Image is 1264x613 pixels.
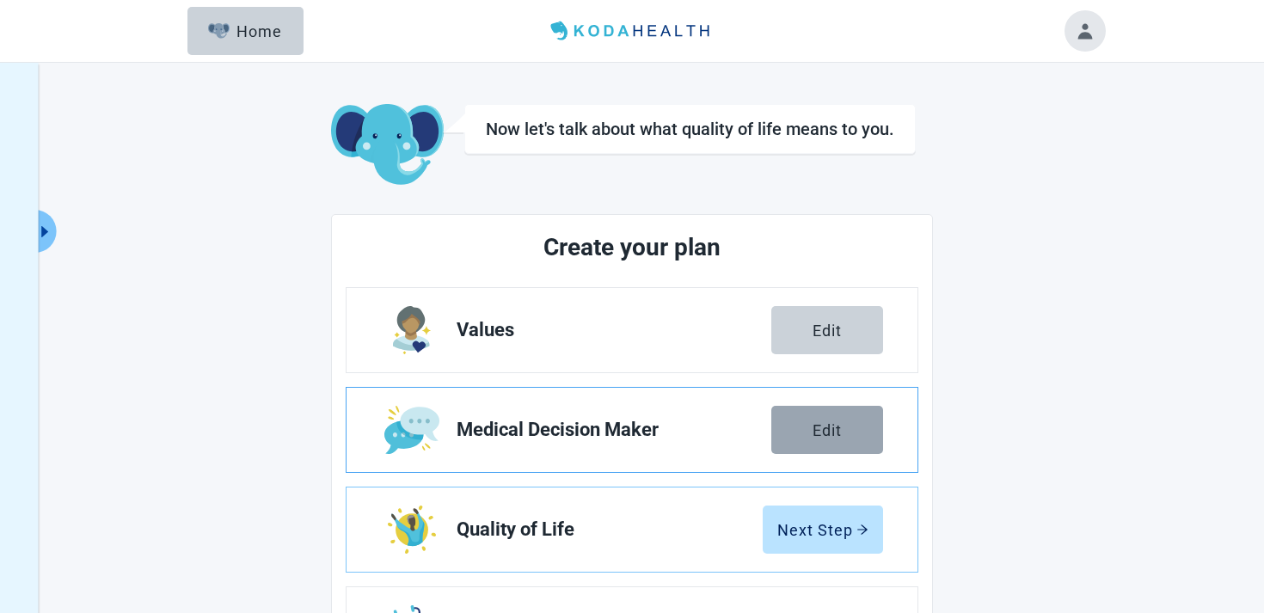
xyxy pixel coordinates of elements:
[37,224,53,240] span: caret-right
[486,119,894,139] h1: Now let's talk about what quality of life means to you.
[813,421,842,438] div: Edit
[208,22,282,40] div: Home
[543,17,721,45] img: Koda Health
[813,322,842,339] div: Edit
[777,521,868,538] div: Next Step
[331,104,444,187] img: Koda Elephant
[347,487,917,572] a: Edit Quality of Life section
[457,320,771,340] span: Values
[763,506,883,554] button: Next Steparrow-right
[1065,10,1106,52] button: Toggle account menu
[457,420,771,440] span: Medical Decision Maker
[410,229,854,267] h2: Create your plan
[457,519,763,540] span: Quality of Life
[347,388,917,472] a: Edit Medical Decision Maker section
[208,23,230,39] img: Elephant
[856,524,868,536] span: arrow-right
[187,7,304,55] button: ElephantHome
[771,406,883,454] button: Edit
[347,288,917,372] a: Edit Values section
[35,210,57,253] button: Expand menu
[771,306,883,354] button: Edit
